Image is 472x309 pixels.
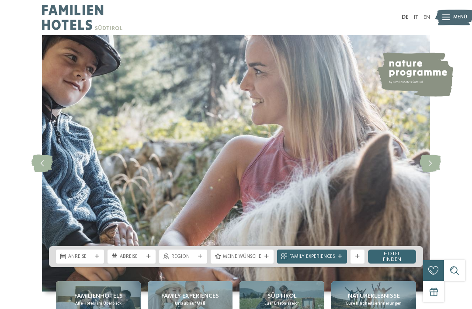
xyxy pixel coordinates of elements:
span: Eure Kindheitserinnerungen [346,301,402,306]
a: DE [402,14,409,20]
span: Menü [453,14,467,21]
span: Family Experiences [161,292,219,300]
a: EN [423,14,430,20]
span: Urlaub auf Maß [175,301,205,306]
img: Familienhotels Südtirol: The happy family places [42,35,430,292]
span: Abreise [120,253,143,260]
span: Familienhotels [74,292,123,300]
span: Meine Wünsche [223,253,261,260]
span: Alle Hotels im Überblick [75,301,121,306]
img: nature programme by Familienhotels Südtirol [376,52,453,97]
span: Anreise [68,253,92,260]
a: IT [414,14,418,20]
a: Hotel finden [368,250,416,264]
span: Naturerlebnisse [348,292,400,300]
span: Family Experiences [289,253,335,260]
span: Euer Erlebnisreich [264,301,300,306]
span: Südtirol [267,292,297,300]
span: Region [171,253,195,260]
